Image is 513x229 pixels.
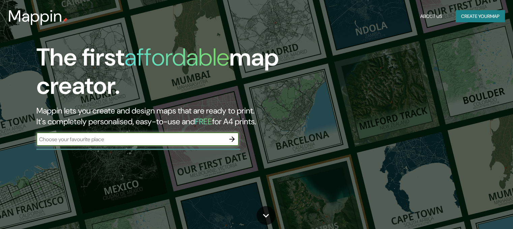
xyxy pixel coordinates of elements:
button: Create yourmap [456,10,505,23]
button: About Us [418,10,445,23]
h1: affordable [124,42,229,73]
h3: Mappin [8,7,62,26]
h2: Mappin lets you create and design maps that are ready to print. It's completely personalised, eas... [36,105,293,127]
input: Choose your favourite place [36,135,225,143]
img: mappin-pin [62,18,68,23]
h5: FREE [195,116,212,127]
h1: The first map creator. [36,43,293,105]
